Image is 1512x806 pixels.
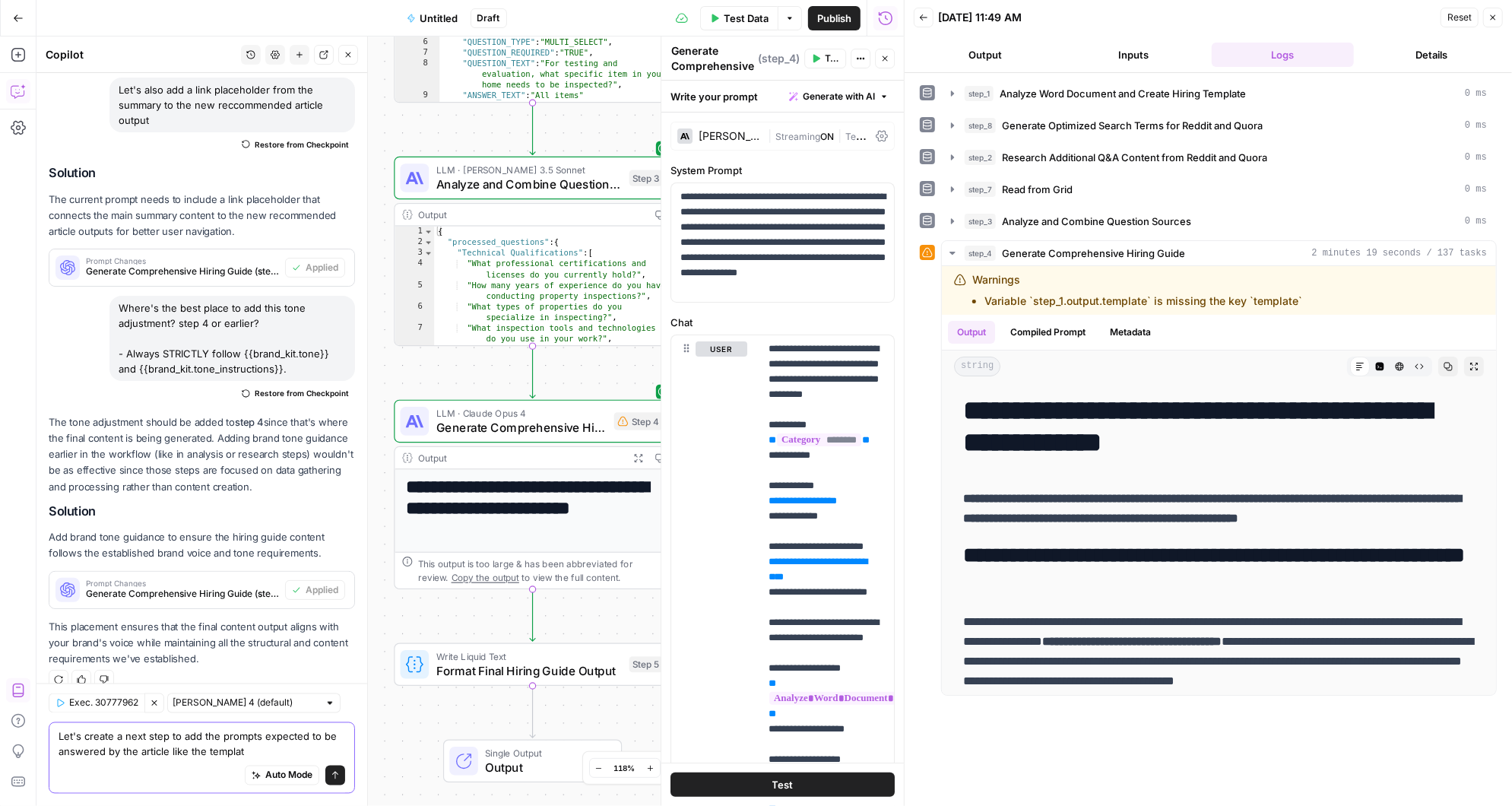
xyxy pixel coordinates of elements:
div: Step 5 [629,656,664,672]
span: Read from Grid [1002,182,1073,197]
span: step_4 [965,246,996,261]
button: Test [804,49,846,68]
span: Analyze and Combine Question Sources [1002,214,1191,229]
div: [PERSON_NAME] Opus 4 [699,131,762,141]
div: 6 [395,301,435,322]
input: Claude Sonnet 4 (default) [173,696,319,711]
span: Streaming [775,131,820,142]
div: 3 [395,248,435,259]
span: Prompt Changes [86,579,279,587]
div: Where's the best place to add this tone adjustment? step 4 or earlier? - Always STRICTLY follow {... [109,296,355,381]
span: Analyze and Combine Question Sources [436,176,623,194]
span: Exec. 30777962 [69,697,138,710]
div: 6 [395,36,440,47]
g: Edge from step_5 to end [530,685,535,738]
button: Test [670,773,895,797]
button: Inputs [1063,43,1206,67]
button: Output [914,43,1057,67]
p: The tone adjustment should be added to since that's where the final content is being generated. A... [49,414,355,495]
span: step_8 [965,118,996,133]
button: Applied [285,258,345,278]
div: Output [418,208,643,222]
span: 0 ms [1465,214,1487,228]
span: Generate Comprehensive Hiring Guide (step_4) [86,587,279,601]
div: Write Liquid TextFormat Final Hiring Guide OutputStep 5 [394,643,671,686]
div: Copilot [46,47,236,62]
span: Generate Optimized Search Terms for Reddit and Quora [1002,118,1263,133]
div: This output is too large & has been abbreviated for review. to view the full content. [418,557,663,585]
button: 2 minutes 19 seconds / 137 tasks [942,241,1496,265]
span: Temp [845,128,870,143]
span: Generate Comprehensive Hiring Guide (step_4) [86,265,279,278]
span: Applied [306,261,338,274]
button: 0 ms [942,145,1496,170]
button: Compiled Prompt [1001,321,1095,344]
button: Auto Mode [245,766,319,785]
div: Let's also add a link placeholder from the summary to the new reccommended article output [109,78,355,132]
span: Generate with AI [803,90,875,103]
div: 10 [395,101,440,112]
button: user [696,341,747,357]
span: Untitled [420,11,458,26]
span: Copy the output [452,573,519,583]
span: 0 ms [1465,182,1487,196]
span: 2 minutes 19 seconds / 137 tasks [1312,246,1487,260]
p: Add brand tone guidance to ensure the hiring guide content follows the established brand voice an... [49,529,355,561]
span: step_1 [965,86,994,101]
span: Single Output [485,746,583,760]
g: Edge from step_3 to step_4 [530,345,535,398]
span: Draft [477,11,500,25]
button: Details [1360,43,1503,67]
span: Restore from Checkpoint [255,138,349,151]
button: Metadata [1101,321,1160,344]
span: Restore from Checkpoint [255,387,349,399]
span: Toggle code folding, rows 3 through 9 [423,248,433,259]
g: Edge from step_7 to step_3 [530,103,535,155]
div: Output [418,451,622,465]
button: Exec. 30777962 [49,693,144,713]
span: Test [825,52,839,65]
span: Toggle code folding, rows 1 through 69 [423,227,433,237]
button: 0 ms [942,113,1496,138]
div: 2 [395,237,435,248]
span: Auto Mode [265,769,312,782]
button: Applied [285,580,345,600]
span: step_2 [965,150,996,165]
button: Restore from Checkpoint [236,384,355,402]
span: 0 ms [1465,151,1487,164]
span: Format Final Hiring Guide Output [436,662,623,680]
div: 7 [395,47,440,58]
div: Step 3 [629,170,664,186]
span: step_3 [965,214,996,229]
div: Warnings [972,272,1302,309]
span: Output [485,758,583,776]
div: 5 [395,280,435,301]
span: Generate Comprehensive Hiring Guide [1002,246,1185,261]
div: 8 [395,344,435,366]
span: Applied [306,583,338,597]
span: Reset [1447,11,1472,24]
button: 0 ms [942,209,1496,233]
div: Single OutputOutputEnd [394,740,671,782]
span: 0 ms [1465,119,1487,132]
button: Output [948,321,995,344]
div: Step 4 [614,412,664,430]
div: 1 [395,227,435,237]
span: Toggle code folding, rows 2 through 29 [423,237,433,248]
span: Generate Comprehensive Hiring Guide [436,418,607,436]
label: System Prompt [670,163,895,178]
span: string [954,357,1000,376]
g: Edge from step_4 to step_5 [530,589,535,641]
strong: step 4 [235,416,264,428]
h2: Solution [49,504,355,519]
span: 0 ms [1465,87,1487,100]
span: Analyze Word Document and Create Hiring Template [1000,86,1246,101]
label: Chat [670,315,895,330]
span: Research Additional Q&A Content from Reddit and Quora [1002,150,1267,165]
span: Write Liquid Text [436,649,623,664]
div: 2 minutes 19 seconds / 137 tasks [942,266,1496,695]
div: 8 [395,58,440,90]
button: 0 ms [942,177,1496,201]
div: Write your prompt [661,81,904,112]
button: Untitled [398,6,468,30]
